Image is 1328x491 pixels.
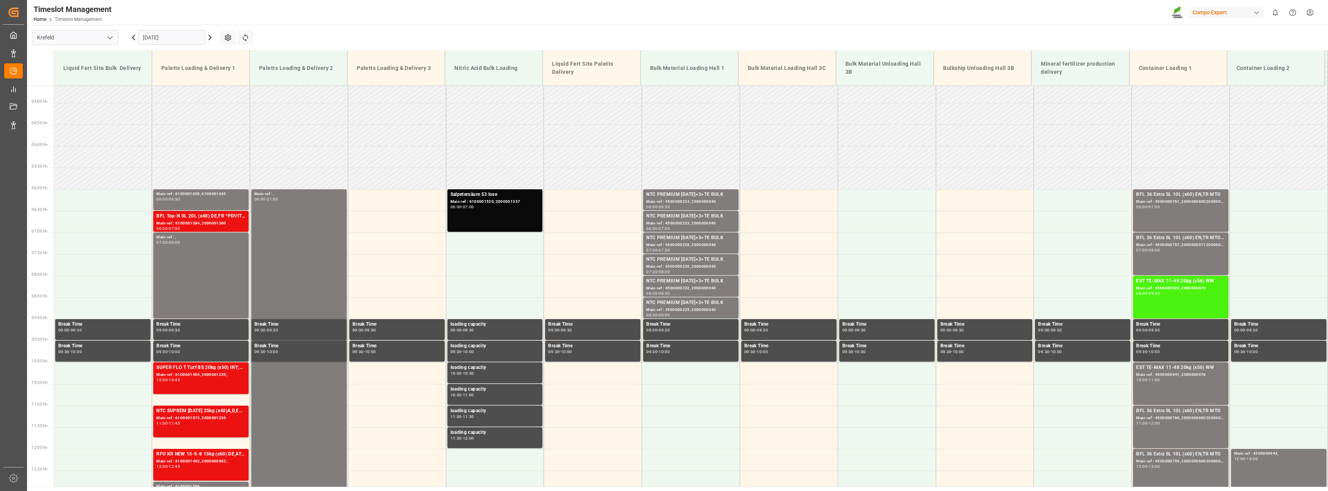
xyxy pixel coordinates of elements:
div: - [559,350,561,353]
div: Bulk Material Unloading Hall 3B [842,57,927,79]
div: 09:00 [254,328,266,332]
div: 07:30 [659,248,670,252]
div: 06:00 [451,205,462,209]
div: Main ref : 6100001584, 2000001360 [156,220,246,227]
div: NTC PREMIUM [DATE]+3+TE BULK [646,234,735,242]
div: 10:00 [451,372,462,375]
div: 09:30 [352,350,364,353]
div: - [168,241,169,244]
div: 09:30 [451,350,462,353]
div: 10:00 [71,350,82,353]
div: Main ref : 4500000929, 2000000976 [1136,285,1225,292]
div: - [69,350,71,353]
div: 06:30 [169,197,180,201]
div: Container Loading 1 [1136,61,1221,75]
span: 06:30 Hr [32,207,47,212]
div: 10:00 [1148,350,1160,353]
span: 10:00 Hr [32,359,47,363]
button: Compo Expert [1189,5,1267,20]
div: BFL Top-N SL 20L (x48) DE,FR *PDVITA RZ 10L (x60) BE,DE,FR,EN,NL,ITBFL Aktiv [DATE] SL 10L (x60) DE [156,212,246,220]
div: - [168,421,169,425]
div: Main ref : , [254,191,344,197]
div: loading capacity [451,429,540,437]
div: 10:30 [463,372,474,375]
div: 10:45 [169,378,180,382]
div: 09:30 [659,328,670,332]
div: 09:00 [451,328,462,332]
div: 10:00 [953,350,964,353]
div: Break Time [156,321,246,328]
div: Break Time [646,342,735,350]
div: 09:30 [1247,328,1258,332]
div: 07:30 [646,270,657,274]
div: loading capacity [451,364,540,372]
div: 11:00 [451,415,462,418]
div: - [461,415,462,418]
div: 11:00 [156,421,168,425]
div: 12:00 [156,465,168,468]
div: 10:30 [451,393,462,397]
div: Break Time [1234,342,1323,350]
div: - [657,205,659,209]
div: 06:30 [646,227,657,230]
div: 07:00 [1148,205,1160,209]
div: 12:00 [1136,465,1147,468]
div: - [168,378,169,382]
div: - [1147,328,1148,332]
div: Paletts Loading & Delivery 1 [158,61,243,75]
div: - [364,328,365,332]
div: 09:00 [1136,328,1147,332]
div: 09:00 [659,313,670,317]
div: 08:00 [1148,248,1160,252]
div: Main ref : 6100001520, 2000001337 [451,199,540,205]
span: 04:30 Hr [32,121,47,125]
span: 11:30 Hr [32,424,47,428]
div: 10:00 [855,350,866,353]
div: Break Time [940,321,1030,328]
div: Break Time [156,342,246,350]
span: 05:30 Hr [32,164,47,168]
div: 09:30 [548,350,559,353]
div: - [266,350,267,353]
div: Break Time [646,321,735,328]
div: 21:00 [267,197,278,201]
div: Main ref : 6100001404, 2000001235; [156,372,246,378]
div: 07:00 [156,241,168,244]
div: 09:30 [646,350,657,353]
div: - [1147,248,1148,252]
span: 06:00 Hr [32,186,47,190]
div: 11:30 [463,415,474,418]
div: - [168,350,169,353]
div: 11:00 [1136,421,1147,425]
div: 11:00 [463,393,474,397]
div: Break Time [940,342,1030,350]
div: Break Time [352,342,442,350]
div: - [461,437,462,440]
div: loading capacity [451,386,540,393]
div: - [657,292,659,295]
div: Main ref : 4500000223, 2000000040 [646,220,735,227]
div: - [1147,421,1148,425]
div: Main ref : 6100001403, 2000000962; [156,458,246,465]
div: BFL 36 Extra SL 10L (x60) EN,TR MTO [1136,450,1225,458]
div: - [854,328,855,332]
div: 09:00 [156,328,168,332]
div: - [168,197,169,201]
div: BFL 36 Extra SL 10L (x60) EN,TR MTOINVELOP 25 KG FOL WW blank [1136,234,1225,242]
span: 04:00 Hr [32,99,47,104]
div: 09:30 [254,350,266,353]
div: 09:30 [365,328,376,332]
div: - [69,328,71,332]
span: 12:30 Hr [32,467,47,471]
div: - [1147,378,1148,382]
button: Help Center [1284,4,1301,21]
div: 09:00 [548,328,559,332]
div: 09:00 [842,328,854,332]
div: 08:30 [659,292,670,295]
div: Break Time [1136,342,1225,350]
div: Container Loading 2 [1233,61,1318,75]
div: - [951,328,952,332]
span: 11:00 Hr [32,402,47,406]
div: 10:00 [561,350,572,353]
div: Bulk Material Loading Hall 3C [745,61,830,75]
